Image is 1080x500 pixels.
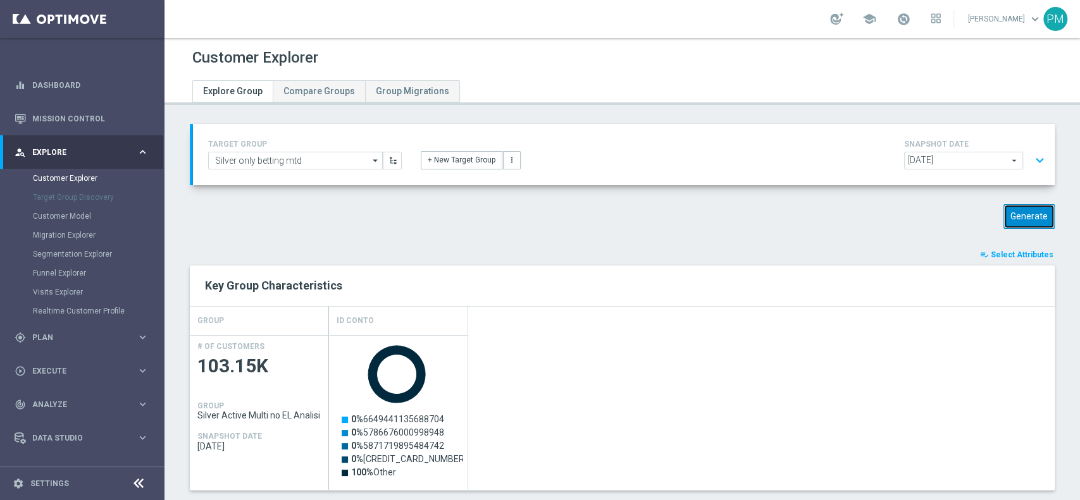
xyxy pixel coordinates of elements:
h4: SNAPSHOT DATE [197,432,262,441]
a: Mission Control [32,102,149,135]
i: person_search [15,147,26,158]
button: more_vert [503,151,521,169]
div: TARGET GROUP arrow_drop_down + New Target Group more_vert SNAPSHOT DATE arrow_drop_down expand_more [208,137,1040,173]
span: Explore [32,149,137,156]
text: 5871719895484742 [351,441,444,451]
i: keyboard_arrow_right [137,146,149,158]
span: keyboard_arrow_down [1028,12,1042,26]
a: Funnel Explorer [33,268,132,278]
i: equalizer [15,80,26,91]
h4: TARGET GROUP [208,140,402,149]
text: 5786676000998948 [351,427,444,437]
span: Group Migrations [376,86,449,96]
a: Visits Explorer [33,287,132,297]
a: Dashboard [32,68,149,102]
input: Select Existing or Create New [208,152,383,169]
tspan: 0% [351,454,363,464]
a: Migration Explorer [33,230,132,240]
span: Execute [32,367,137,375]
button: playlist_add_check Select Attributes [979,248,1055,262]
i: track_changes [15,399,26,410]
div: Realtime Customer Profile [33,302,163,320]
i: playlist_add_check [980,250,989,259]
a: Optibot [32,454,132,488]
button: expand_more [1031,149,1049,173]
h2: Key Group Characteristics [205,278,1040,293]
div: Dashboard [15,68,149,102]
tspan: 0% [351,427,363,437]
div: Plan [15,332,137,343]
i: gps_fixed [15,332,26,343]
ul: Tabs [192,80,460,102]
tspan: 0% [351,441,363,451]
span: Compare Groups [283,86,355,96]
button: equalizer Dashboard [14,80,149,90]
div: Press SPACE to select this row. [190,335,329,490]
button: + New Target Group [421,151,502,169]
h4: GROUP [197,401,224,410]
span: 103.15K [197,354,321,379]
div: Target Group Discovery [33,188,163,207]
h1: Customer Explorer [192,49,318,67]
div: Segmentation Explorer [33,245,163,264]
div: Optibot [15,454,149,488]
a: Segmentation Explorer [33,249,132,259]
i: more_vert [507,155,516,164]
div: Mission Control [15,102,149,135]
div: Execute [15,365,137,377]
div: Funnel Explorer [33,264,163,283]
div: Analyze [15,399,137,410]
i: keyboard_arrow_right [137,331,149,343]
span: Select Attributes [991,250,1053,259]
text: 6649441135688704 [351,414,444,424]
i: settings [13,478,24,489]
i: play_circle_outline [15,365,26,377]
div: Data Studio [15,432,137,444]
div: Visits Explorer [33,283,163,302]
i: lightbulb [15,466,26,477]
a: Settings [30,480,69,487]
h4: SNAPSHOT DATE [904,140,1050,149]
button: Mission Control [14,114,149,124]
button: person_search Explore keyboard_arrow_right [14,147,149,157]
h4: GROUP [197,310,224,332]
a: Realtime Customer Profile [33,306,132,316]
div: Customer Explorer [33,169,163,188]
h4: # OF CUSTOMERS [197,342,264,351]
a: Customer Model [33,211,132,221]
text: Other [351,467,396,477]
text: [CREDIT_CARD_NUMBER] [351,454,467,464]
button: track_changes Analyze keyboard_arrow_right [14,399,149,410]
div: Explore [15,147,137,158]
i: arrow_drop_down [369,152,382,169]
tspan: 100% [351,467,373,477]
h4: Id Conto [337,310,374,332]
button: Data Studio keyboard_arrow_right [14,433,149,443]
span: Silver Active Multi no EL Analisi [197,410,321,420]
button: Generate [1003,204,1055,229]
i: keyboard_arrow_right [137,365,149,377]
a: Customer Explorer [33,173,132,183]
button: play_circle_outline Execute keyboard_arrow_right [14,366,149,376]
div: Press SPACE to select this row. [329,335,468,490]
tspan: 0% [351,414,363,424]
div: Customer Model [33,207,163,226]
a: [PERSON_NAME]keyboard_arrow_down [967,9,1043,28]
span: Explore Group [203,86,263,96]
div: Migration Explorer [33,226,163,245]
span: school [862,12,876,26]
span: 2025-09-28 [197,441,321,451]
span: Plan [32,334,137,341]
i: keyboard_arrow_right [137,432,149,444]
span: Data Studio [32,434,137,442]
button: gps_fixed Plan keyboard_arrow_right [14,332,149,343]
span: Analyze [32,401,137,408]
i: keyboard_arrow_right [137,398,149,410]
